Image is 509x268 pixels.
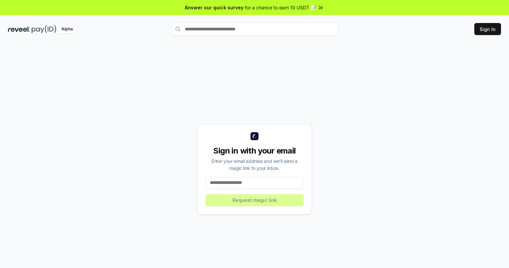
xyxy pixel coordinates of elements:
img: pay_id [32,25,56,33]
img: reveel_dark [8,25,30,33]
div: Enter your email address and we’ll send a magic link to your inbox. [205,158,304,172]
span: for a chance to earn 10 USDT 📝 [245,4,316,11]
span: Answer our quick survey [185,4,243,11]
div: Alpha [58,25,76,33]
button: Sign In [474,23,501,35]
div: Sign in with your email [205,146,304,156]
img: logo_small [250,132,259,140]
